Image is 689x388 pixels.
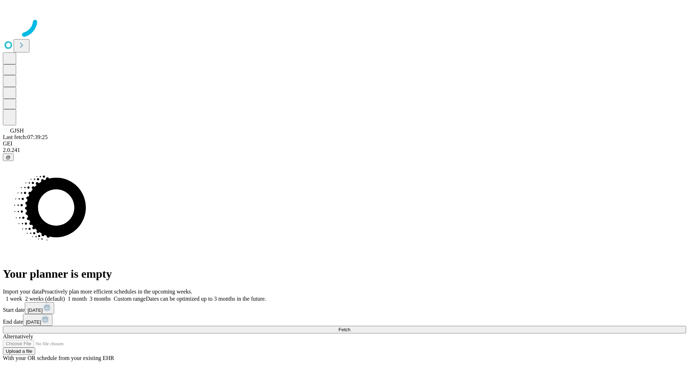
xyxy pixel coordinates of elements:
[3,314,686,326] div: End date
[25,296,65,302] span: 2 weeks (default)
[3,140,686,147] div: GEI
[3,288,42,295] span: Import your data
[25,302,54,314] button: [DATE]
[3,153,14,161] button: @
[338,327,350,332] span: Fetch
[68,296,87,302] span: 1 month
[3,347,35,355] button: Upload a file
[28,308,43,313] span: [DATE]
[3,326,686,333] button: Fetch
[3,355,114,361] span: With your OR schedule from your existing EHR
[3,147,686,153] div: 2.0.241
[114,296,146,302] span: Custom range
[6,296,22,302] span: 1 week
[3,333,33,339] span: Alternatively
[90,296,111,302] span: 3 months
[26,319,41,325] span: [DATE]
[3,267,686,281] h1: Your planner is empty
[3,302,686,314] div: Start date
[42,288,192,295] span: Proactively plan more efficient schedules in the upcoming weeks.
[23,314,52,326] button: [DATE]
[10,128,24,134] span: GJSH
[146,296,266,302] span: Dates can be optimized up to 3 months in the future.
[6,154,11,160] span: @
[3,134,48,140] span: Last fetch: 07:39:25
